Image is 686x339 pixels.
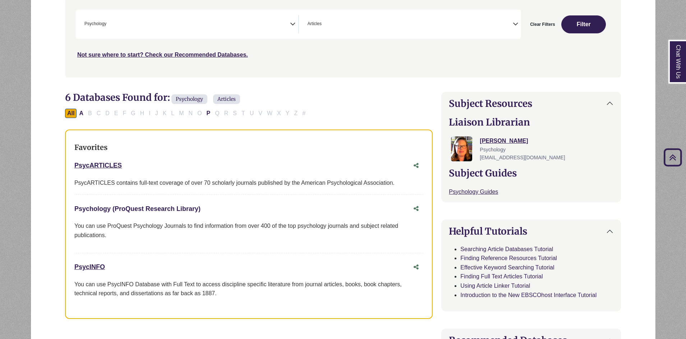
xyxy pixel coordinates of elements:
button: Helpful Tutorials [442,220,621,243]
button: Clear Filters [525,15,560,33]
a: PsycARTICLES [74,162,122,169]
a: Back to Top [661,152,684,162]
button: Subject Resources [442,92,621,115]
button: Share this database [409,159,423,173]
a: [PERSON_NAME] [480,138,528,144]
button: Share this database [409,260,423,274]
button: Filter Results P [204,109,213,118]
div: PsycARTICLES contains full-text coverage of over 70 scholarly journals published by the American ... [74,178,423,188]
span: Psychology [480,147,506,152]
h3: Favorites [74,143,423,152]
h2: Subject Guides [449,168,613,179]
a: Finding Full Text Articles Tutorial [460,273,543,279]
li: Psychology [82,20,106,27]
a: Searching Article Databases Tutorial [460,246,553,252]
p: You can use ProQuest Psychology Journals to find information from over 400 of the top psychology ... [74,221,423,240]
a: Introduction to the New EBSCOhost Interface Tutorial [460,292,597,298]
div: You can use PsycINFO Database with Full Text to access discipline specific literature from journa... [74,280,423,298]
span: [EMAIL_ADDRESS][DOMAIN_NAME] [480,155,565,160]
span: Articles [308,20,322,27]
h2: Liaison Librarian [449,117,613,128]
li: Articles [305,20,322,27]
span: Psychology [84,20,106,27]
a: Finding Reference Resources Tutorial [460,255,557,261]
span: Psychology [171,94,207,104]
a: PsycINFO [74,263,105,270]
button: Submit for Search Results [561,15,606,33]
a: Effective Keyword Searching Tutorial [460,264,554,270]
button: Share this database [409,202,423,216]
img: Jessica Moore [451,136,473,161]
a: Psychology Guides [449,189,498,195]
a: Using Article Linker Tutorial [460,283,530,289]
span: Articles [213,94,240,104]
div: Alpha-list to filter by first letter of database name [65,110,308,116]
span: 6 Databases Found for: [65,91,170,103]
textarea: Search [108,22,111,28]
textarea: Search [323,22,326,28]
button: Filter Results A [77,109,86,118]
button: All [65,109,77,118]
a: Psychology (ProQuest Research Library) [74,205,201,212]
a: Not sure where to start? Check our Recommended Databases. [77,52,248,58]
